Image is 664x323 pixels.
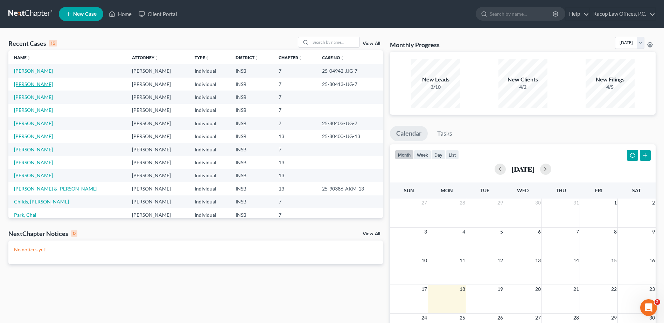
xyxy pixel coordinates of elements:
span: 29 [610,314,617,322]
a: Tasks [431,126,459,141]
td: [PERSON_NAME] [126,104,189,117]
div: 0 [71,230,77,237]
span: 15 [610,256,617,265]
td: INSB [230,104,273,117]
span: 27 [534,314,541,322]
a: Home [105,8,135,20]
td: 25-04942-JJG-7 [316,64,383,77]
span: 7 [575,228,580,236]
a: View All [363,231,380,236]
div: NextChapter Notices [8,229,77,238]
td: 7 [273,104,317,117]
td: 25-80413-JJG-7 [316,78,383,91]
td: INSB [230,143,273,156]
td: INSB [230,195,273,208]
p: No notices yet! [14,246,377,253]
span: 4 [462,228,466,236]
a: Childs, [PERSON_NAME] [14,199,69,204]
span: 23 [649,285,656,293]
button: week [414,150,431,159]
td: INSB [230,130,273,143]
a: [PERSON_NAME] [14,133,53,139]
a: [PERSON_NAME] [14,94,53,100]
span: 9 [651,228,656,236]
td: 13 [273,130,317,143]
a: Districtunfold_more [236,55,259,60]
td: Individual [189,195,230,208]
td: 25-90386-AKM-13 [316,182,383,195]
div: New Filings [586,76,635,84]
td: INSB [230,78,273,91]
td: [PERSON_NAME] [126,195,189,208]
span: 28 [459,199,466,207]
a: Chapterunfold_more [279,55,302,60]
div: New Leads [411,76,460,84]
td: INSB [230,156,273,169]
td: [PERSON_NAME] [126,169,189,182]
td: [PERSON_NAME] [126,182,189,195]
a: [PERSON_NAME] [14,120,53,126]
td: Individual [189,208,230,221]
td: [PERSON_NAME] [126,78,189,91]
span: 2 [655,299,660,305]
td: 7 [273,208,317,221]
a: Client Portal [135,8,181,20]
button: list [446,150,459,159]
span: 27 [421,199,428,207]
span: 11 [459,256,466,265]
span: 10 [421,256,428,265]
td: 25-80400-JJG-13 [316,130,383,143]
a: Calendar [390,126,428,141]
i: unfold_more [205,56,209,60]
span: 12 [497,256,504,265]
div: 3/10 [411,84,460,91]
a: [PERSON_NAME] [14,146,53,152]
a: Nameunfold_more [14,55,31,60]
span: 28 [573,314,580,322]
td: Individual [189,78,230,91]
i: unfold_more [254,56,259,60]
td: 13 [273,169,317,182]
span: Fri [595,187,602,193]
span: 16 [649,256,656,265]
span: 30 [649,314,656,322]
span: 18 [459,285,466,293]
td: Individual [189,91,230,103]
td: [PERSON_NAME] [126,117,189,130]
td: Individual [189,143,230,156]
input: Search by name... [490,7,554,20]
td: 7 [273,78,317,91]
a: Case Nounfold_more [322,55,344,60]
span: 30 [534,199,541,207]
a: Attorneyunfold_more [132,55,159,60]
td: INSB [230,91,273,103]
td: 7 [273,117,317,130]
span: 3 [424,228,428,236]
td: INSB [230,64,273,77]
span: Wed [517,187,529,193]
td: 13 [273,156,317,169]
a: Racop Law Offices, P.C. [590,8,655,20]
div: 4/2 [498,84,547,91]
td: Individual [189,117,230,130]
span: 13 [534,256,541,265]
h2: [DATE] [511,165,534,173]
span: 20 [534,285,541,293]
td: Individual [189,104,230,117]
i: unfold_more [340,56,344,60]
td: INSB [230,182,273,195]
span: Mon [441,187,453,193]
span: 29 [497,199,504,207]
button: day [431,150,446,159]
td: [PERSON_NAME] [126,143,189,156]
td: 7 [273,143,317,156]
span: Sat [632,187,641,193]
td: Individual [189,130,230,143]
span: Tue [480,187,489,193]
td: [PERSON_NAME] [126,130,189,143]
span: 2 [651,199,656,207]
a: [PERSON_NAME] [14,172,53,178]
td: Individual [189,182,230,195]
div: Recent Cases [8,39,57,48]
td: Individual [189,156,230,169]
